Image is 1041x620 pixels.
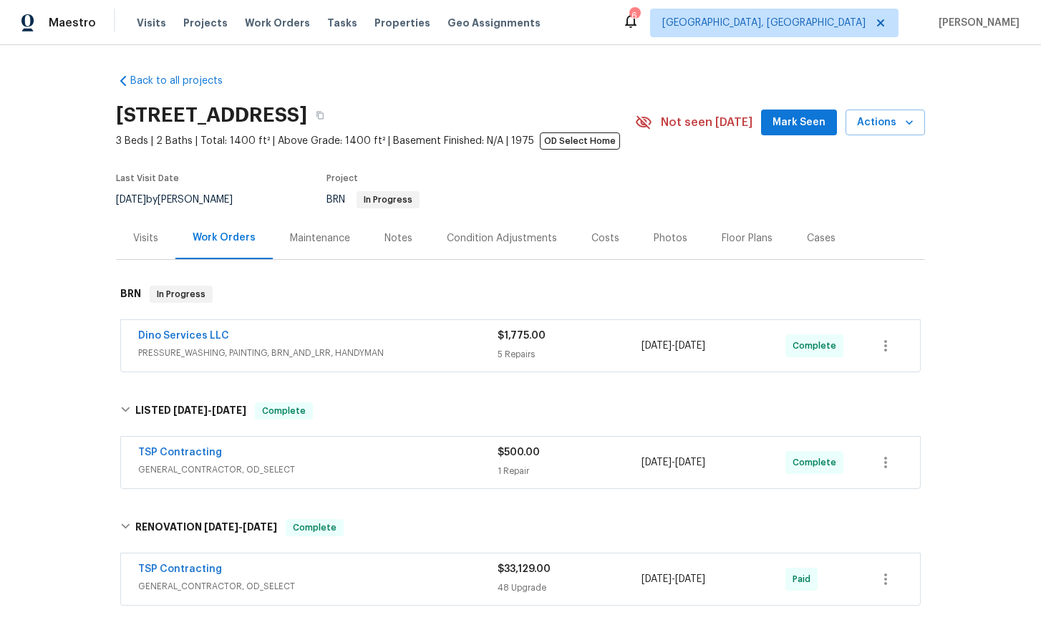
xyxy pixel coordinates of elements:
div: 1 Repair [498,464,641,478]
span: [PERSON_NAME] [933,16,1020,30]
span: - [641,572,705,586]
span: Actions [857,114,914,132]
span: [DATE] [641,457,672,468]
button: Mark Seen [761,110,837,136]
span: Geo Assignments [447,16,541,30]
button: Actions [846,110,925,136]
span: [DATE] [204,522,238,532]
span: GENERAL_CONTRACTOR, OD_SELECT [138,462,498,477]
h6: BRN [120,286,141,303]
span: Paid [793,572,816,586]
div: Costs [591,231,619,246]
span: [DATE] [116,195,146,205]
div: 6 [629,9,639,23]
span: [DATE] [675,341,705,351]
div: Notes [384,231,412,246]
span: [DATE] [641,574,672,584]
h6: LISTED [135,402,246,420]
span: Maestro [49,16,96,30]
span: Not seen [DATE] [661,115,752,130]
span: Project [326,174,358,183]
span: - [641,339,705,353]
span: [DATE] [675,574,705,584]
div: Floor Plans [722,231,773,246]
div: Work Orders [193,231,256,245]
span: In Progress [151,287,211,301]
div: 48 Upgrade [498,581,641,595]
span: 3 Beds | 2 Baths | Total: 1400 ft² | Above Grade: 1400 ft² | Basement Finished: N/A | 1975 [116,134,635,148]
div: BRN In Progress [116,271,925,317]
div: Maintenance [290,231,350,246]
span: GENERAL_CONTRACTOR, OD_SELECT [138,579,498,594]
span: [DATE] [173,405,208,415]
span: Last Visit Date [116,174,179,183]
span: Visits [137,16,166,30]
div: LISTED [DATE]-[DATE]Complete [116,388,925,434]
span: Complete [793,455,842,470]
span: $500.00 [498,447,540,457]
span: OD Select Home [540,132,620,150]
span: [DATE] [243,522,277,532]
span: In Progress [358,195,418,204]
span: Complete [287,520,342,535]
span: BRN [326,195,420,205]
h2: [STREET_ADDRESS] [116,108,307,122]
span: - [641,455,705,470]
a: Dino Services LLC [138,331,229,341]
h6: RENOVATION [135,519,277,536]
span: Mark Seen [773,114,825,132]
a: TSP Contracting [138,564,222,574]
div: 5 Repairs [498,347,641,362]
a: TSP Contracting [138,447,222,457]
a: Back to all projects [116,74,253,88]
span: [GEOGRAPHIC_DATA], [GEOGRAPHIC_DATA] [662,16,866,30]
span: [DATE] [675,457,705,468]
button: Copy Address [307,102,333,128]
span: Projects [183,16,228,30]
span: [DATE] [641,341,672,351]
div: Visits [133,231,158,246]
span: [DATE] [212,405,246,415]
span: Work Orders [245,16,310,30]
div: Photos [654,231,687,246]
span: - [204,522,277,532]
span: Complete [793,339,842,353]
span: Complete [256,404,311,418]
span: - [173,405,246,415]
span: $33,129.00 [498,564,551,574]
span: Properties [374,16,430,30]
div: RENOVATION [DATE]-[DATE]Complete [116,505,925,551]
div: by [PERSON_NAME] [116,191,250,208]
span: Tasks [327,18,357,28]
span: $1,775.00 [498,331,546,341]
div: Cases [807,231,836,246]
span: PRESSURE_WASHING, PAINTING, BRN_AND_LRR, HANDYMAN [138,346,498,360]
div: Condition Adjustments [447,231,557,246]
